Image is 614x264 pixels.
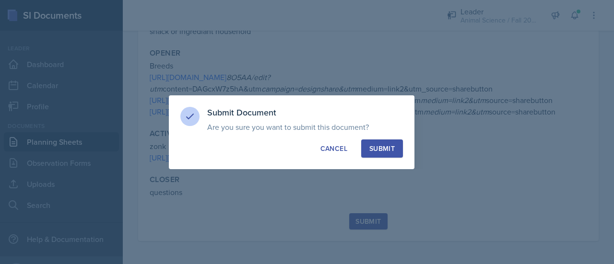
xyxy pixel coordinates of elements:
p: Are you sure you want to submit this document? [207,122,403,132]
button: Submit [361,139,403,158]
h3: Submit Document [207,107,403,118]
div: Submit [369,144,395,153]
button: Cancel [312,139,355,158]
div: Cancel [320,144,347,153]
